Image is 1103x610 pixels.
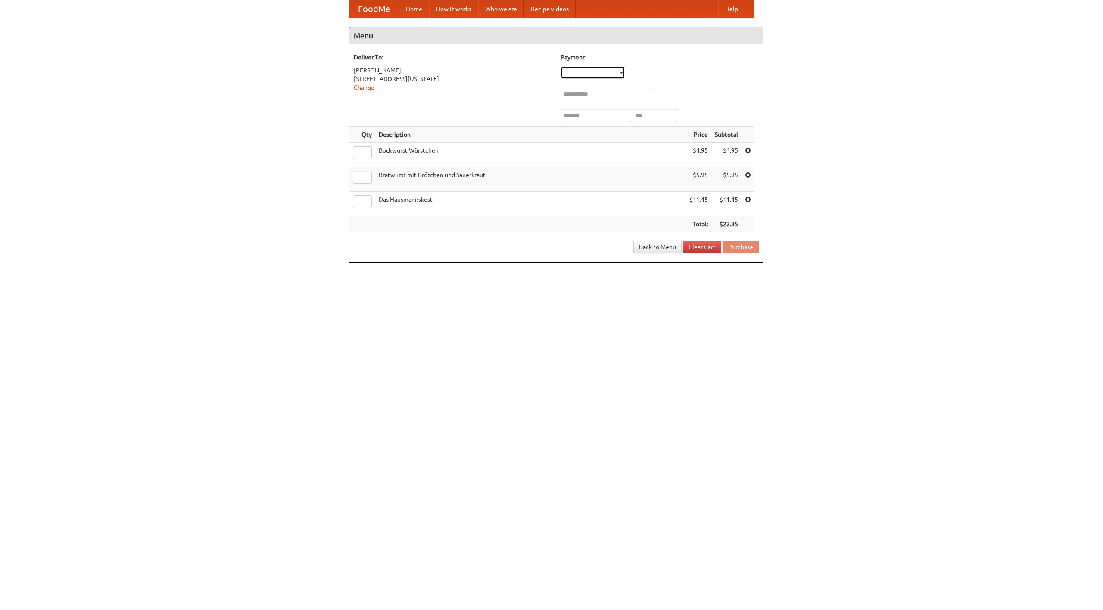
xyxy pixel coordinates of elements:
[686,127,711,143] th: Price
[686,216,711,232] th: Total:
[375,192,686,216] td: Das Hausmannskost
[711,167,742,192] td: $5.95
[711,192,742,216] td: $11.45
[354,53,552,62] h5: Deliver To:
[399,0,429,18] a: Home
[686,143,711,167] td: $4.95
[354,84,374,91] a: Change
[718,0,745,18] a: Help
[711,216,742,232] th: $22.35
[429,0,478,18] a: How it works
[711,143,742,167] td: $4.95
[349,0,399,18] a: FoodMe
[349,27,763,44] h4: Menu
[354,66,552,75] div: [PERSON_NAME]
[683,241,721,253] a: Clear Cart
[478,0,524,18] a: Who we are
[354,75,552,83] div: [STREET_ADDRESS][US_STATE]
[723,241,759,253] button: Purchase
[686,167,711,192] td: $5.95
[349,127,375,143] th: Qty
[711,127,742,143] th: Subtotal
[375,143,686,167] td: Bockwurst Würstchen
[524,0,576,18] a: Recipe videos
[633,241,682,253] a: Back to Menu
[375,127,686,143] th: Description
[375,167,686,192] td: Bratwurst mit Brötchen und Sauerkraut
[561,53,759,62] h5: Payment:
[686,192,711,216] td: $11.45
